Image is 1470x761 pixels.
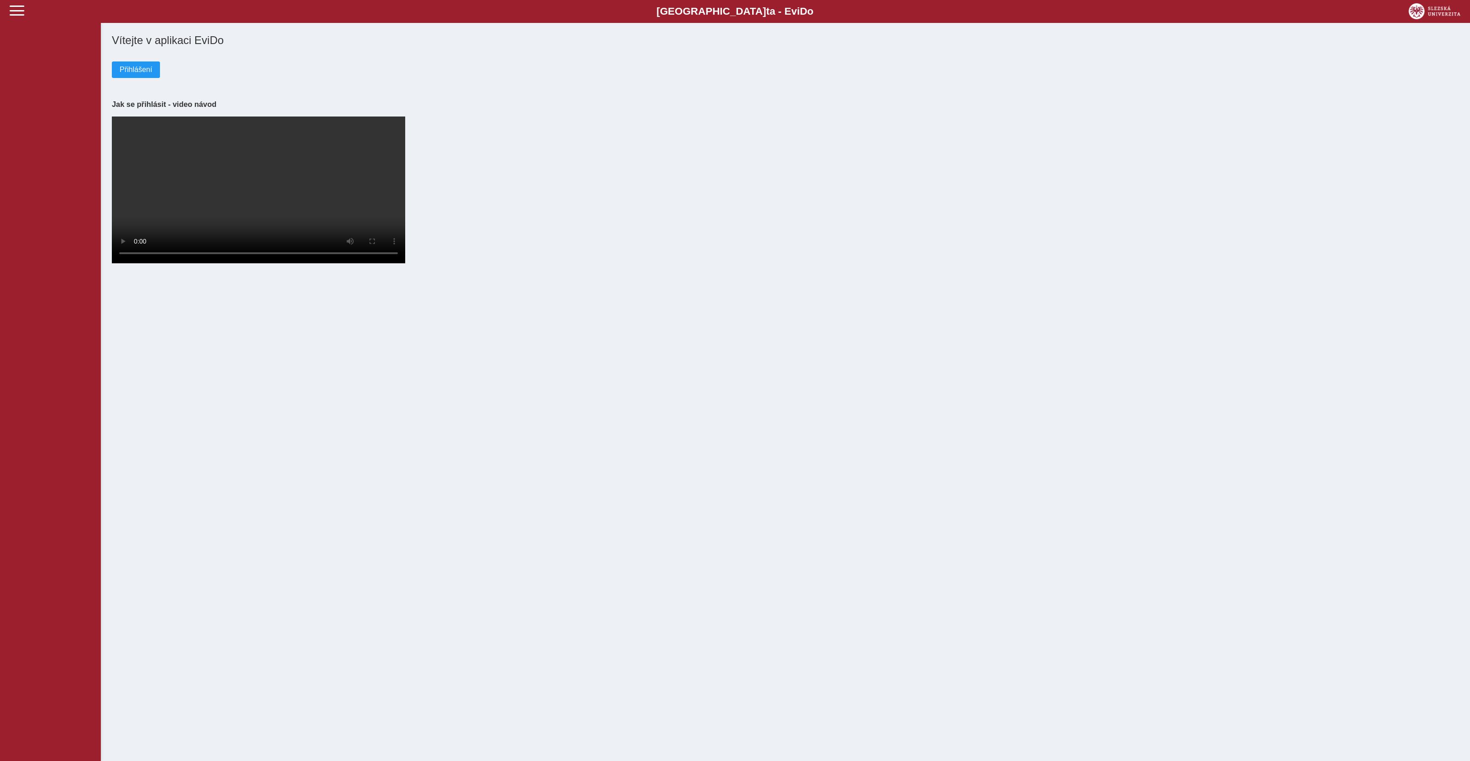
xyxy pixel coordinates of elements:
[766,6,769,17] span: t
[112,34,1459,47] h1: Vítejte v aplikaci EviDo
[1409,3,1460,19] img: logo_web_su.png
[28,6,1442,17] b: [GEOGRAPHIC_DATA] a - Evi
[800,6,807,17] span: D
[807,6,814,17] span: o
[112,117,405,263] video: Your browser does not support the video tag.
[112,100,1459,109] h3: Jak se přihlásit - video návod
[120,66,152,74] span: Přihlášení
[112,61,160,78] button: Přihlášení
